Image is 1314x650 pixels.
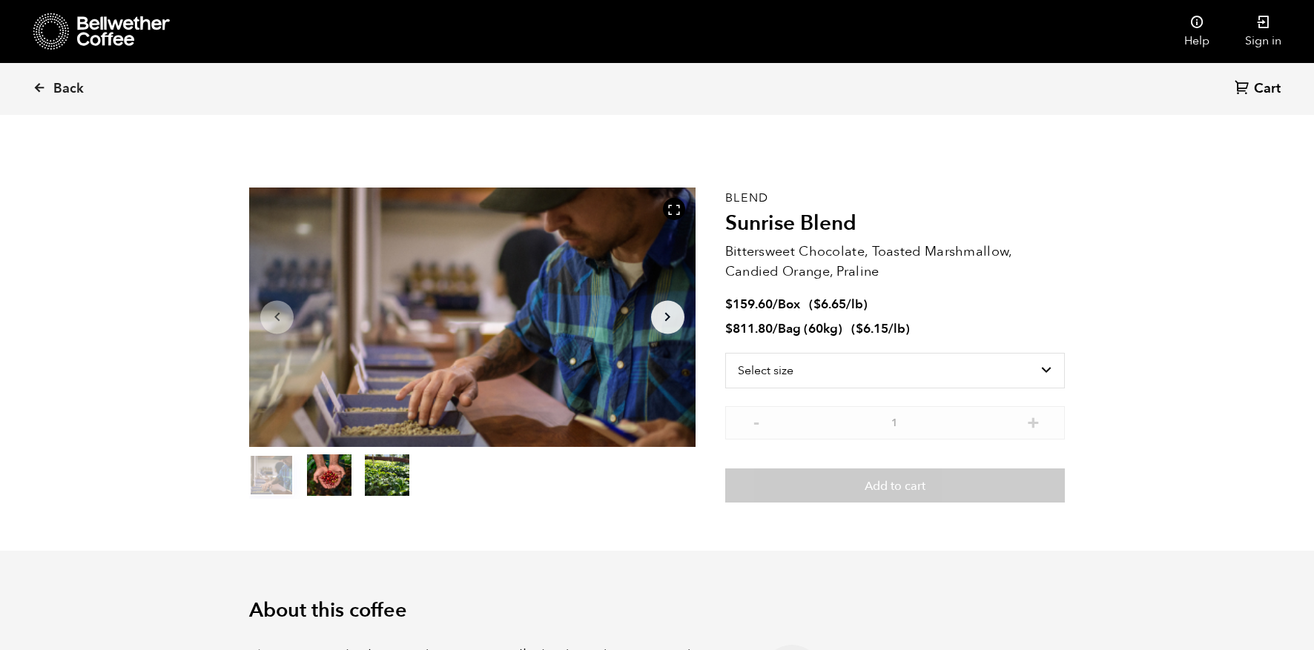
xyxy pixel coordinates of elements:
span: $ [725,320,733,337]
span: / [773,320,778,337]
span: Back [53,80,84,98]
bdi: 6.15 [856,320,888,337]
bdi: 159.60 [725,296,773,313]
span: /lb [888,320,905,337]
span: Cart [1254,80,1281,98]
h2: Sunrise Blend [725,211,1065,236]
span: / [773,296,778,313]
button: Add to cart [725,468,1065,503]
button: + [1024,414,1043,428]
a: Cart [1235,79,1284,99]
span: Bag (60kg) [778,320,842,337]
p: Bittersweet Chocolate, Toasted Marshmallow, Candied Orange, Praline [725,242,1065,282]
span: ( ) [809,296,868,313]
span: Box [778,296,800,313]
span: /lb [846,296,863,313]
span: ( ) [851,320,910,337]
span: $ [725,296,733,313]
button: - [747,414,766,428]
span: $ [813,296,821,313]
h2: About this coffee [249,599,1065,623]
bdi: 6.65 [813,296,846,313]
bdi: 811.80 [725,320,773,337]
span: $ [856,320,863,337]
